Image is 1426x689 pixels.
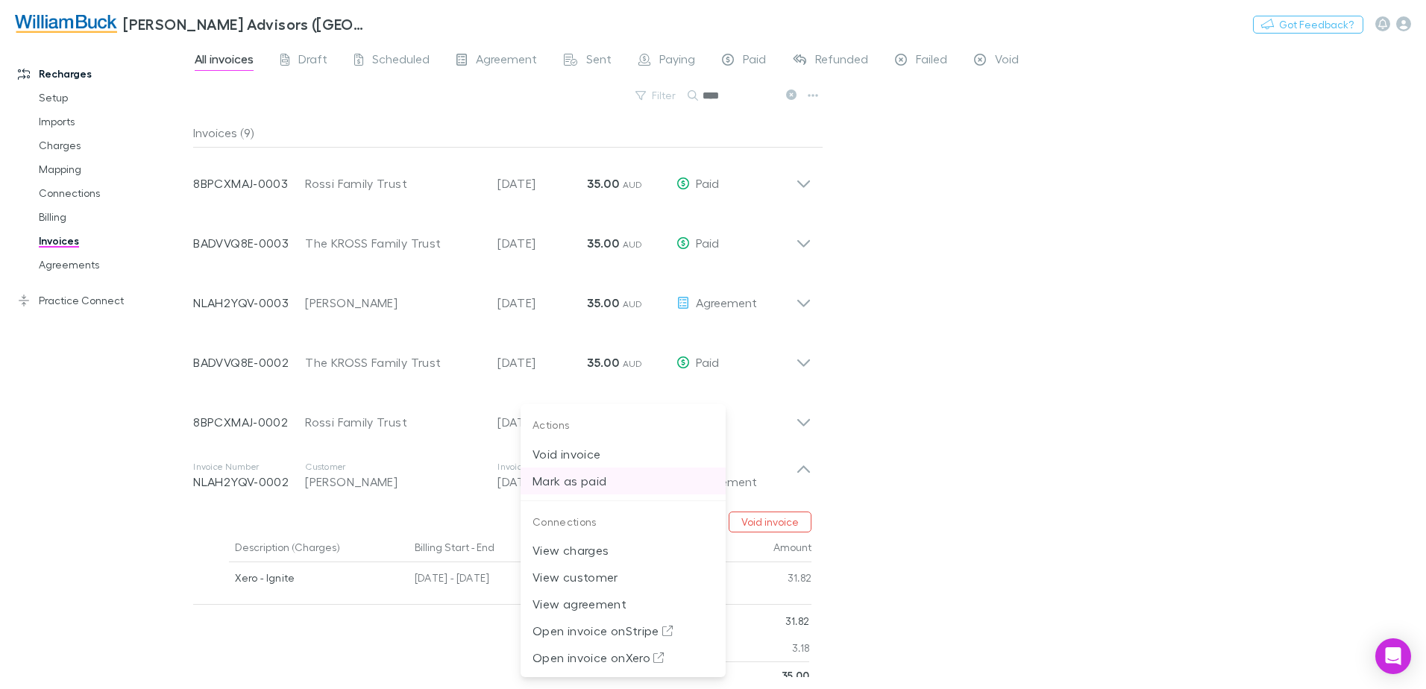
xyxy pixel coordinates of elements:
[533,649,714,667] p: Open invoice on Xero
[521,410,726,441] p: Actions
[521,591,726,617] li: View agreement
[521,541,726,556] a: View charges
[521,507,726,538] p: Connections
[521,617,726,644] li: Open invoice onStripe
[521,622,726,636] a: Open invoice onStripe
[521,468,726,494] li: Mark as paid
[521,564,726,591] li: View customer
[521,649,726,663] a: Open invoice onXero
[533,472,714,490] p: Mark as paid
[521,441,726,468] li: Void invoice
[533,595,714,613] p: View agreement
[533,568,714,586] p: View customer
[521,644,726,671] li: Open invoice onXero
[521,568,726,582] a: View customer
[1375,638,1411,674] div: Open Intercom Messenger
[533,541,714,559] p: View charges
[533,445,714,463] p: Void invoice
[533,622,714,640] p: Open invoice on Stripe
[521,595,726,609] a: View agreement
[521,537,726,564] li: View charges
